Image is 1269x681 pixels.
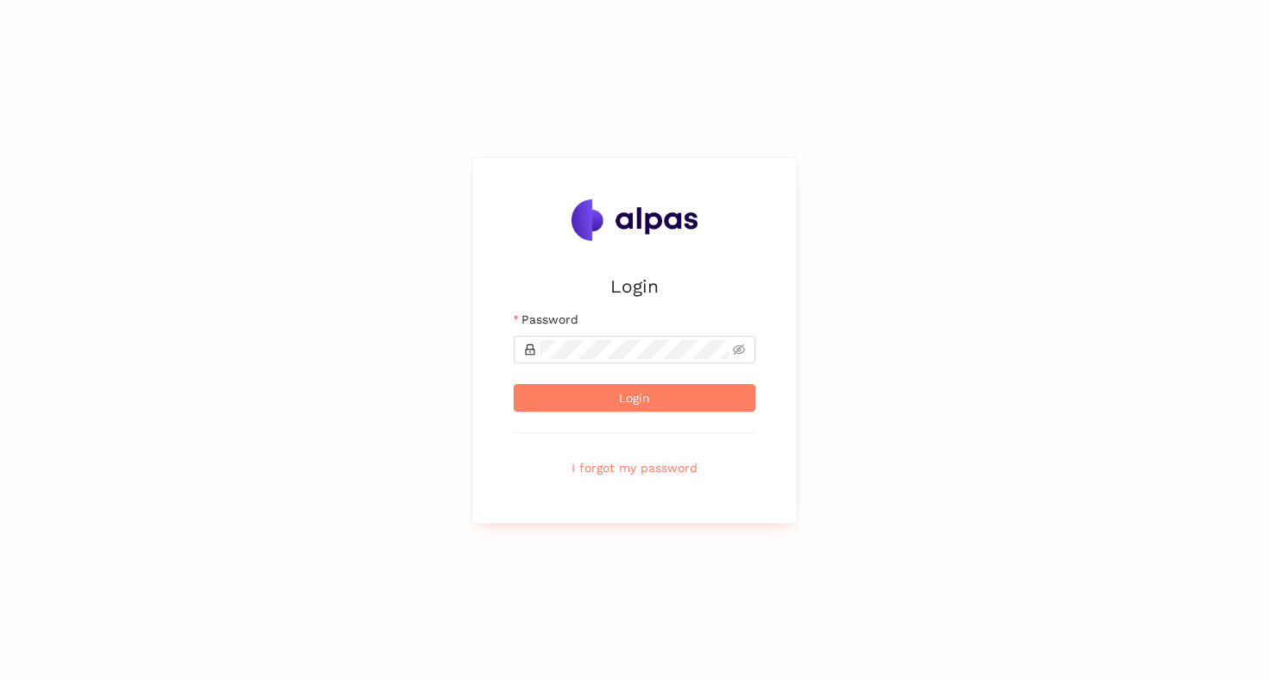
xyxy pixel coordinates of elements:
[733,344,745,356] span: eye-invisible
[514,272,755,300] h2: Login
[524,344,536,356] span: lock
[571,458,698,477] span: I forgot my password
[540,340,729,359] input: Password
[514,384,755,412] button: Login
[619,388,650,407] span: Login
[571,199,698,241] img: Alpas.ai Logo
[514,454,755,482] button: I forgot my password
[514,310,578,329] label: Password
